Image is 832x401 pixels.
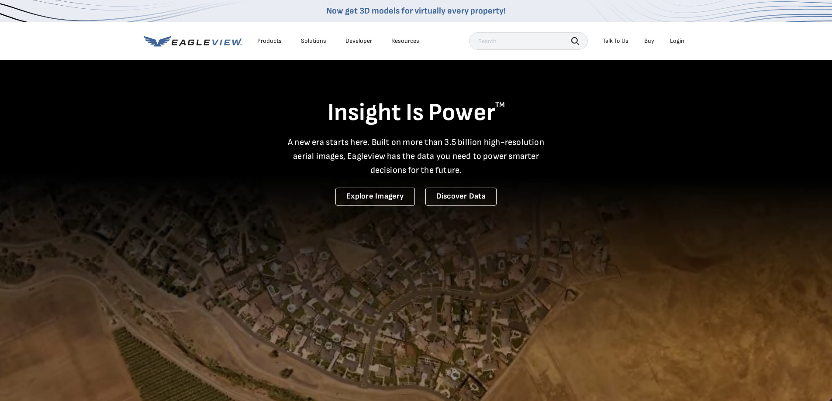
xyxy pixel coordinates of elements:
[495,101,505,109] sup: TM
[335,188,415,206] a: Explore Imagery
[603,37,628,45] div: Talk To Us
[257,37,282,45] div: Products
[670,37,684,45] div: Login
[301,37,326,45] div: Solutions
[644,37,654,45] a: Buy
[283,135,550,177] p: A new era starts here. Built on more than 3.5 billion high-resolution aerial images, Eagleview ha...
[425,188,497,206] a: Discover Data
[391,37,419,45] div: Resources
[469,32,588,50] input: Search
[345,37,372,45] a: Developer
[326,6,506,16] a: Now get 3D models for virtually every property!
[144,98,689,128] h1: Insight Is Power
